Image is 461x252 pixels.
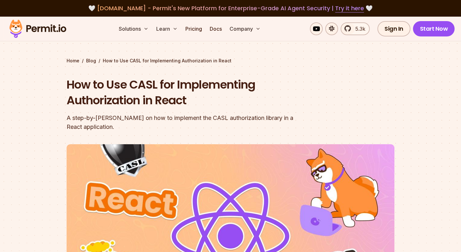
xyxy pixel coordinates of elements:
[341,22,370,35] a: 5.3k
[116,22,151,35] button: Solutions
[207,22,224,35] a: Docs
[67,77,312,108] h1: How to Use CASL for Implementing Authorization in React
[183,22,205,35] a: Pricing
[352,25,365,33] span: 5.3k
[377,21,410,36] a: Sign In
[154,22,180,35] button: Learn
[15,4,446,13] div: 🤍 🤍
[97,4,364,12] span: [DOMAIN_NAME] - Permit's New Platform for Enterprise-Grade AI Agent Security |
[67,58,394,64] div: / /
[67,58,79,64] a: Home
[86,58,96,64] a: Blog
[6,18,69,40] img: Permit logo
[227,22,263,35] button: Company
[413,21,455,36] a: Start Now
[335,4,364,12] a: Try it here
[67,114,312,131] div: A step-by-[PERSON_NAME] on how to implement the CASL authorization library in a React application.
